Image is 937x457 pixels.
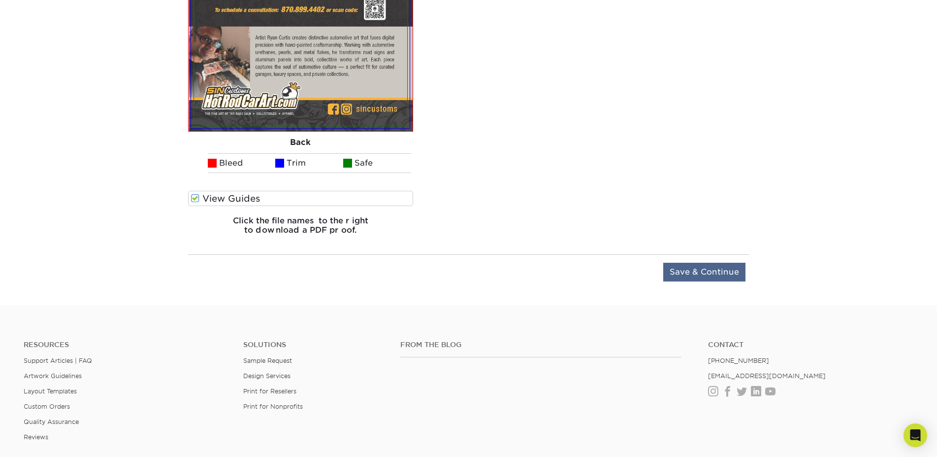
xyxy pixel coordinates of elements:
[243,403,303,410] a: Print for Nonprofits
[708,357,769,364] a: [PHONE_NUMBER]
[243,387,296,395] a: Print for Resellers
[24,403,70,410] a: Custom Orders
[400,341,681,349] h4: From the Blog
[24,372,82,380] a: Artwork Guidelines
[708,341,913,349] a: Contact
[208,153,276,173] li: Bleed
[243,357,292,364] a: Sample Request
[663,263,745,281] input: Save & Continue
[243,372,291,380] a: Design Services
[24,387,77,395] a: Layout Templates
[904,423,927,447] div: Open Intercom Messenger
[343,153,411,173] li: Safe
[24,357,92,364] a: Support Articles | FAQ
[275,153,343,173] li: Trim
[24,418,79,425] a: Quality Assurance
[188,191,414,206] label: View Guides
[188,216,414,243] h6: Click the file names to the right to download a PDF proof.
[243,341,386,349] h4: Solutions
[24,341,228,349] h4: Resources
[708,372,826,380] a: [EMAIL_ADDRESS][DOMAIN_NAME]
[188,132,414,153] div: Back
